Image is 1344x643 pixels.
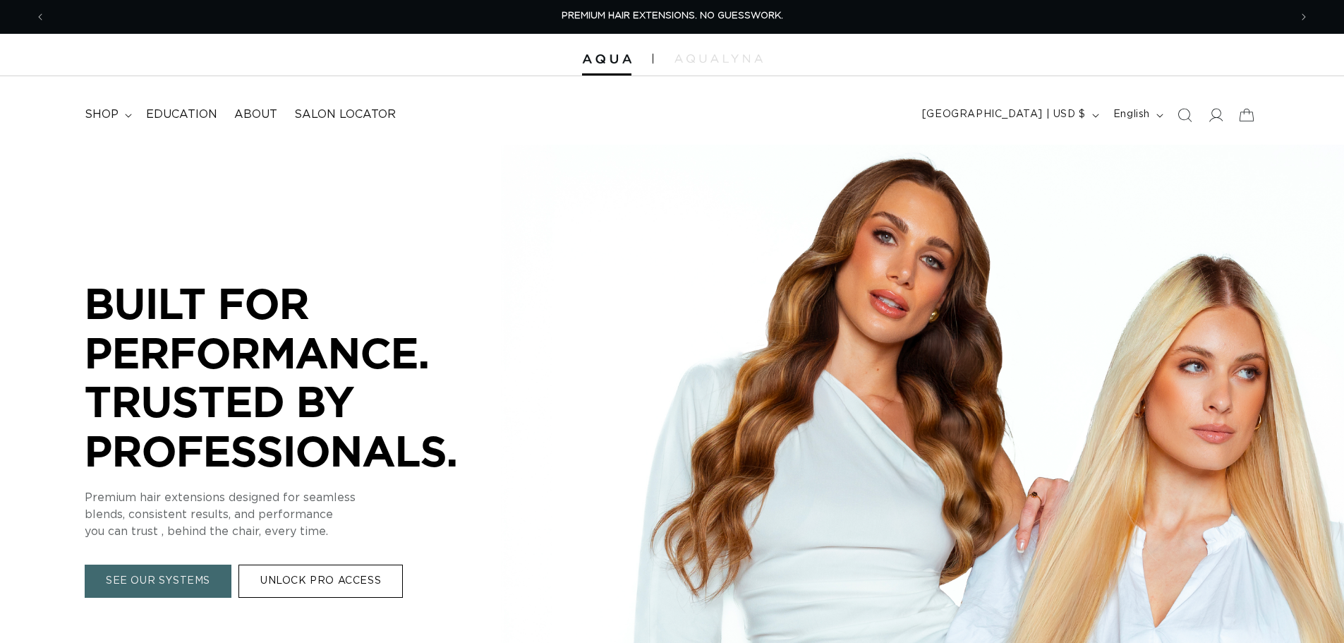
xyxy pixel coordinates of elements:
[146,107,217,122] span: Education
[85,107,119,122] span: shop
[562,11,783,20] span: PREMIUM HAIR EXTENSIONS. NO GUESSWORK.
[85,524,508,541] p: you can trust , behind the chair, every time.
[85,279,508,475] p: BUILT FOR PERFORMANCE. TRUSTED BY PROFESSIONALS.
[1113,107,1150,122] span: English
[582,54,631,64] img: Aqua Hair Extensions
[674,54,763,63] img: aqualyna.com
[85,565,231,599] a: SEE OUR SYSTEMS
[1288,4,1319,30] button: Next announcement
[922,107,1086,122] span: [GEOGRAPHIC_DATA] | USD $
[226,99,286,131] a: About
[286,99,404,131] a: Salon Locator
[914,102,1105,128] button: [GEOGRAPHIC_DATA] | USD $
[76,99,138,131] summary: shop
[234,107,277,122] span: About
[138,99,226,131] a: Education
[1105,102,1169,128] button: English
[238,565,403,599] a: UNLOCK PRO ACCESS
[85,507,508,524] p: blends, consistent results, and performance
[25,4,56,30] button: Previous announcement
[85,490,508,507] p: Premium hair extensions designed for seamless
[1169,100,1200,131] summary: Search
[294,107,396,122] span: Salon Locator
